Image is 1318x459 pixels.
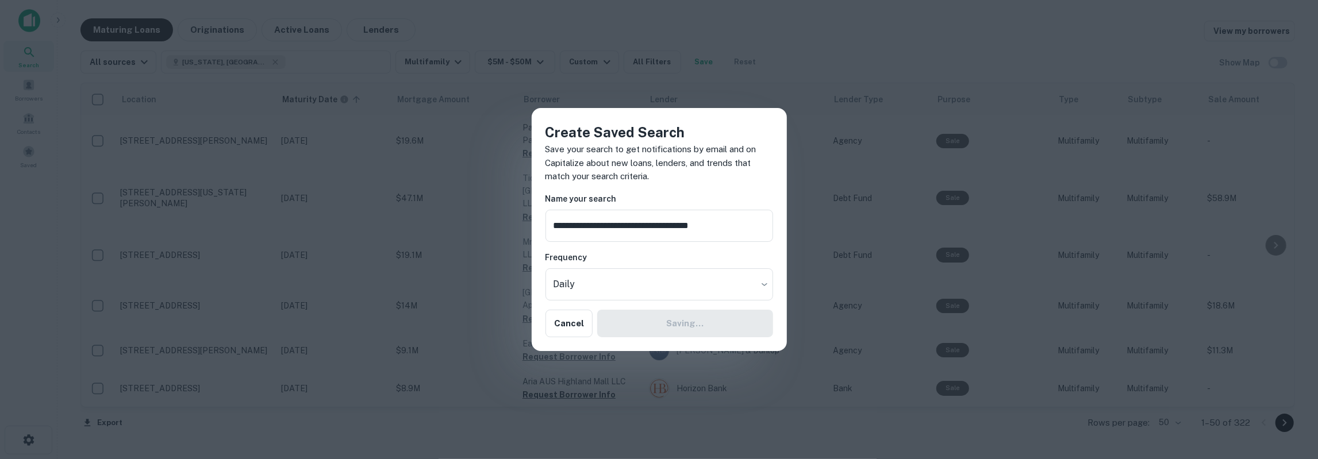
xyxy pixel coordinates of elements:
p: Save your search to get notifications by email and on Capitalize about new loans, lenders, and tr... [545,142,773,183]
div: Without label [545,268,773,300]
h6: Name your search [545,192,773,205]
h4: Create Saved Search [545,122,773,142]
button: Cancel [545,310,593,337]
h6: Frequency [545,251,773,264]
iframe: Chat Widget [1261,367,1318,422]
